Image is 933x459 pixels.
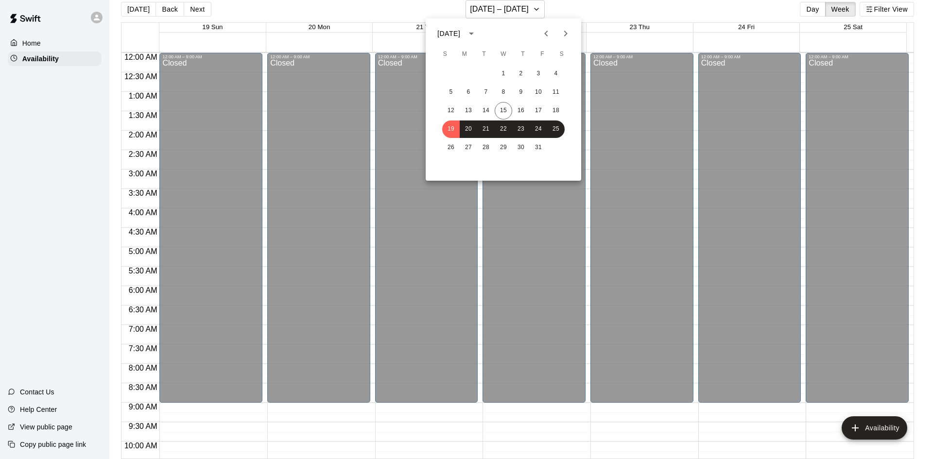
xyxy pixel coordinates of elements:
[477,120,495,138] button: 21
[547,102,565,119] button: 18
[436,45,454,64] span: Sunday
[547,65,565,83] button: 4
[495,102,512,119] button: 15
[495,65,512,83] button: 1
[530,65,547,83] button: 3
[547,120,565,138] button: 25
[495,120,512,138] button: 22
[547,84,565,101] button: 11
[460,102,477,119] button: 13
[495,45,512,64] span: Wednesday
[477,102,495,119] button: 14
[512,102,530,119] button: 16
[475,45,493,64] span: Tuesday
[512,84,530,101] button: 9
[442,84,460,101] button: 5
[553,45,570,64] span: Saturday
[530,102,547,119] button: 17
[460,84,477,101] button: 6
[530,120,547,138] button: 24
[536,24,556,43] button: Previous month
[512,65,530,83] button: 2
[442,120,460,138] button: 19
[530,139,547,156] button: 31
[495,139,512,156] button: 29
[556,24,575,43] button: Next month
[477,139,495,156] button: 28
[460,139,477,156] button: 27
[512,139,530,156] button: 30
[530,84,547,101] button: 10
[437,29,460,39] div: [DATE]
[460,120,477,138] button: 20
[463,25,480,42] button: calendar view is open, switch to year view
[477,84,495,101] button: 7
[514,45,532,64] span: Thursday
[512,120,530,138] button: 23
[442,139,460,156] button: 26
[534,45,551,64] span: Friday
[456,45,473,64] span: Monday
[495,84,512,101] button: 8
[442,102,460,119] button: 12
